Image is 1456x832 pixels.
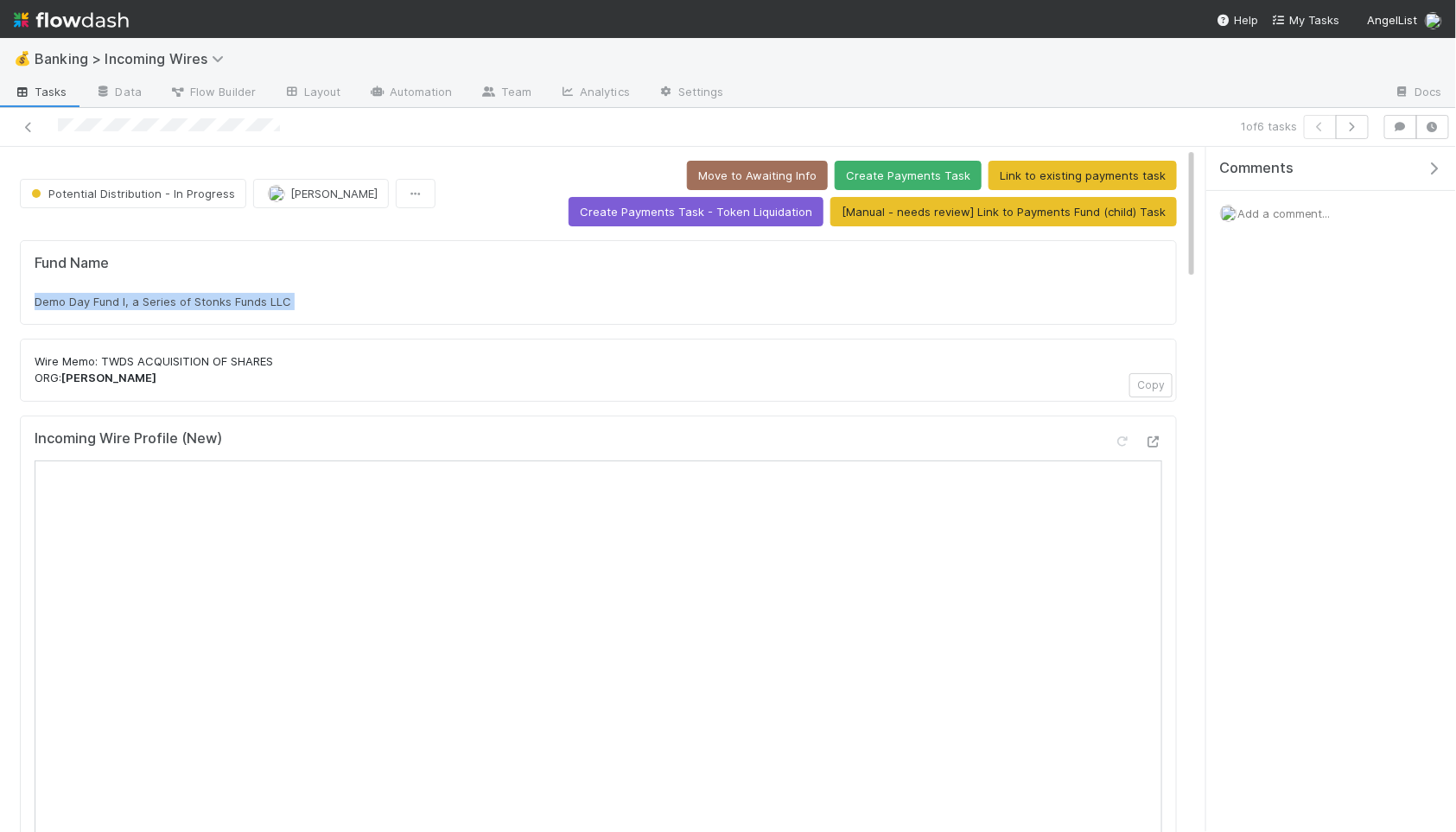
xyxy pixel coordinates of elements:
[1381,79,1456,107] a: Docs
[1272,11,1340,29] a: My Tasks
[1368,13,1418,27] span: AngelList
[14,83,67,100] span: Tasks
[1425,12,1442,29] img: avatar_eacbd5bb-7590-4455-a9e9-12dcb5674423.png
[81,79,156,107] a: Data
[644,79,738,107] a: Settings
[1241,117,1297,135] span: 1 of 6 tasks
[35,295,291,308] span: Demo Day Fund I, a Series of Stonks Funds LLC
[1217,11,1258,29] div: Help
[835,161,982,190] button: Create Payments Task
[989,161,1177,190] button: Link to existing payments task
[569,197,823,226] button: Create Payments Task - Token Liquidation
[1272,13,1340,27] span: My Tasks
[14,51,31,66] span: 💰
[290,187,378,200] span: [PERSON_NAME]
[687,161,828,190] button: Move to Awaiting Info
[253,179,389,208] button: [PERSON_NAME]
[20,179,246,208] button: Potential Distribution - In Progress
[1220,205,1237,222] img: avatar_eacbd5bb-7590-4455-a9e9-12dcb5674423.png
[35,353,1162,387] p: Wire Memo: TWDS ACQUISITION OF SHARES ORG:
[545,79,644,107] a: Analytics
[1219,160,1294,177] span: Comments
[156,79,270,107] a: Flow Builder
[1129,373,1173,397] button: Copy
[35,255,1162,272] h5: Fund Name
[1237,206,1331,220] span: Add a comment...
[14,5,129,35] img: logo-inverted-e16ddd16eac7371096b0.svg
[35,50,232,67] span: Banking > Incoming Wires
[355,79,467,107] a: Automation
[830,197,1177,226] button: [Manual - needs review] Link to Payments Fund (child) Task
[28,187,235,200] span: Potential Distribution - In Progress
[61,371,156,384] strong: [PERSON_NAME]
[467,79,545,107] a: Team
[35,430,222,448] h5: Incoming Wire Profile (New)
[268,185,285,202] img: avatar_eacbd5bb-7590-4455-a9e9-12dcb5674423.png
[270,79,355,107] a: Layout
[169,83,256,100] span: Flow Builder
